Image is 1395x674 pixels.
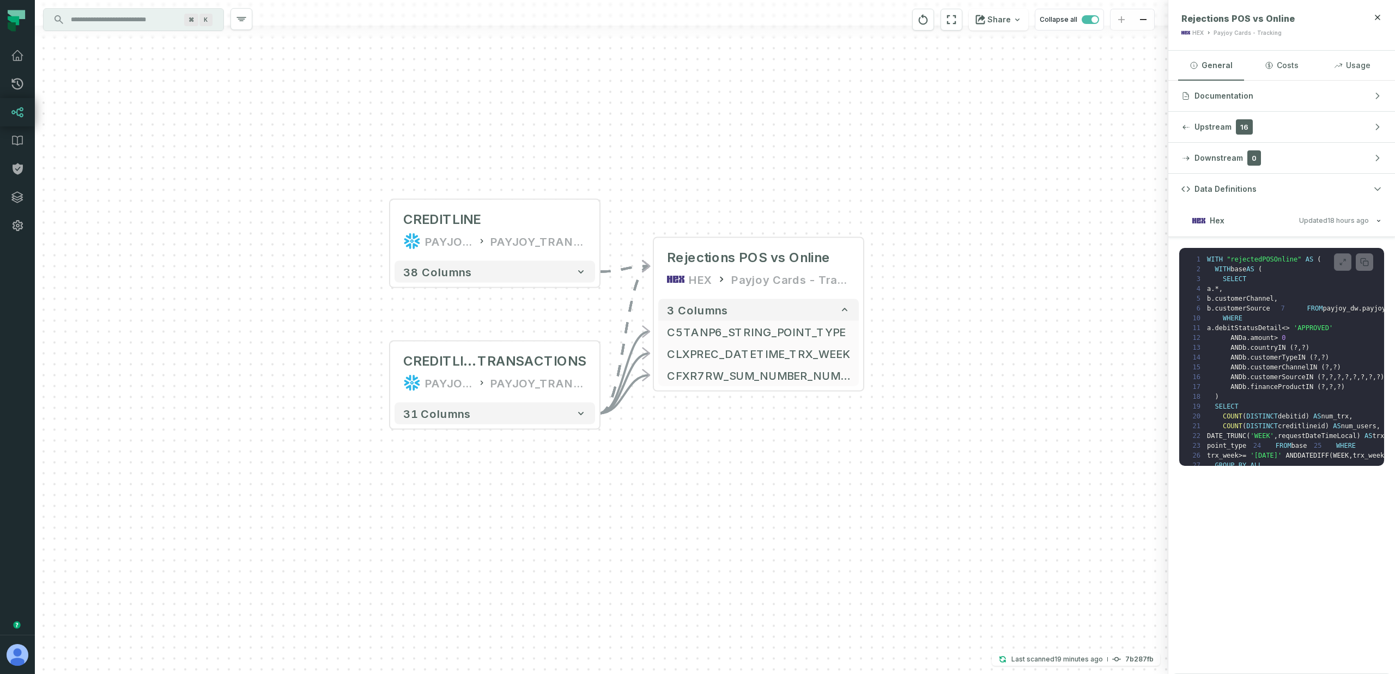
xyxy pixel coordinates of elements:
span: 12 [1186,333,1207,343]
button: Share [969,9,1028,31]
span: "rejectedPOSOnline" [1227,256,1301,263]
div: HEX [689,271,712,288]
span: 2 [1186,264,1207,274]
button: Collapse all [1035,9,1104,31]
span: b [1207,305,1211,312]
span: GROUP [1215,462,1234,469]
span: ? [1368,373,1372,381]
span: ) [1380,373,1384,381]
div: Payjoy Cards - Tracking [1214,29,1282,37]
span: ? [1345,373,1349,381]
span: a [1207,285,1211,293]
span: customerSource [1251,373,1306,381]
span: IN [1309,363,1317,371]
span: , [1341,373,1345,381]
span: Updated [1299,216,1369,224]
span: WEEK [1333,452,1349,459]
span: AND [1230,344,1242,351]
span: ? [1329,373,1333,381]
span: payjoy_dw [1323,305,1358,312]
button: Downstream0 [1168,143,1395,173]
span: 14 [1186,353,1207,362]
span: ( [1258,265,1262,273]
span: FROM [1307,305,1323,312]
button: Upstream16 [1168,112,1395,142]
div: PAYJOY_TRANSFORMED_MASKED [490,233,586,250]
span: > [1274,334,1278,342]
span: customerChannel [1251,363,1309,371]
span: ? [1337,373,1341,381]
div: PAYJOY_TRANSFORMED_MASKED [490,374,586,392]
div: Payjoy Cards - Tracking [731,271,851,288]
span: AND [1230,383,1242,391]
span: base [1230,265,1246,273]
span: SELECT [1223,275,1246,283]
span: ? [1313,354,1317,361]
span: COUNT [1223,412,1242,420]
span: 16 [1236,119,1253,135]
span: . [1211,305,1215,312]
span: Documentation [1194,90,1253,101]
span: '[DATE]' [1250,452,1282,459]
span: 21 [1186,421,1207,431]
span: trx_week [1352,452,1384,459]
span: ) [1337,363,1341,371]
span: ? [1361,373,1364,381]
span: . [1211,295,1215,302]
span: 6 [1186,303,1207,313]
span: 38 columns [403,265,472,278]
span: , [1376,422,1380,430]
span: . [1246,334,1250,342]
span: 31 columns [403,407,471,420]
span: Upstream [1194,122,1232,132]
span: , [1333,383,1337,391]
span: b [1242,344,1246,351]
span: country [1251,344,1278,351]
span: WHERE [1336,442,1356,450]
span: IN [1306,383,1313,391]
span: 5 [1186,294,1207,303]
span: CFXR7RW_SUM_NUMBER_NUM_TRX [667,367,850,384]
span: 10 [1186,313,1207,323]
span: , [1357,373,1361,381]
span: , [1297,344,1301,351]
span: , [1325,373,1329,381]
span: 15 [1186,362,1207,372]
span: customerType [1251,354,1298,361]
span: AS [1246,265,1254,273]
span: 27 [1186,460,1207,470]
button: General [1178,51,1244,80]
span: ( [1321,363,1325,371]
span: 23 [1186,441,1207,451]
span: AND [1230,373,1242,381]
span: WHERE [1223,314,1242,322]
span: ? [1352,373,1356,381]
span: ) [1325,354,1329,361]
h4: 7b287fb [1125,656,1154,663]
span: <> [1282,324,1289,332]
span: , [1349,412,1352,420]
div: CREDITLINECARDTRANSACTIONS [403,353,586,370]
span: ALL [1251,462,1263,469]
span: . [1246,373,1250,381]
span: FROM [1276,442,1291,450]
span: WITH [1215,265,1230,273]
span: ( [1309,354,1313,361]
span: Press ⌘ + K to focus the search bar [184,14,198,26]
span: num_users [1341,422,1376,430]
button: CLXPREC_DATETIME_TRX_WEEK [658,343,859,365]
span: DISTINCT [1246,412,1278,420]
g: Edge from c9f46e785c4d89f1bedc266a56c77c6b to 3e3ad86fcd3a1e8fd8f37ec52c2cfd55 [599,266,650,272]
span: AND [1230,363,1242,371]
button: HexUpdated[DATE] 4:11:27 PM [1181,213,1382,228]
img: avatar of Aviel Bar-Yossef [7,644,28,666]
span: , [1219,285,1223,293]
span: 'APPROVED' [1294,324,1333,332]
span: , [1325,383,1329,391]
span: 0 [1282,334,1285,342]
span: ? [1376,373,1380,381]
span: COUNT [1223,422,1242,430]
button: Data Definitions [1168,174,1395,204]
button: Costs [1248,51,1314,80]
span: 20 [1186,411,1207,421]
